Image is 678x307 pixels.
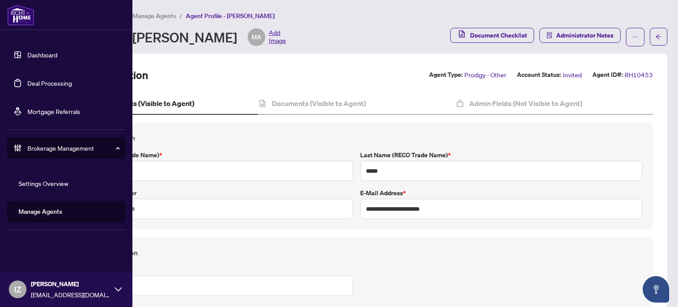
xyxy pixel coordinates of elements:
h4: Admin Fields (Not Visible to Agent) [469,98,582,109]
label: Agent Type: [429,70,463,80]
label: E-mail Address [360,188,642,198]
h4: Personal Information [71,247,642,258]
label: Sin # [71,265,353,275]
span: Document Checklist [470,28,527,42]
span: arrow-left [655,34,662,40]
label: Primary Phone Number [71,188,353,198]
span: ellipsis [632,34,638,40]
span: Invited [563,70,582,80]
div: Agent Profile - [PERSON_NAME] [46,28,286,46]
a: Dashboard [27,51,57,59]
span: Manage Agents [132,12,176,20]
button: Open asap [643,276,669,303]
img: logo [7,4,34,26]
label: Agent ID#: [592,70,623,80]
label: First Name (RECO Trade Name) [71,150,353,160]
span: solution [546,32,553,38]
span: [EMAIL_ADDRESS][DOMAIN_NAME] [31,290,110,299]
span: MA [252,32,261,42]
span: IZ [14,283,21,296]
a: Deal Processing [27,79,72,87]
label: Last Name (RECO Trade Name) [360,150,642,160]
a: Manage Agents [19,208,62,216]
h4: Contact Information [71,133,642,143]
h4: Documents (Visible to Agent) [272,98,366,109]
label: Account Status: [517,70,561,80]
span: Agent Profile - [PERSON_NAME] [186,12,275,20]
h4: Agent Profile Fields (Visible to Agent) [74,98,194,109]
button: Administrator Notes [539,28,621,43]
a: Settings Overview [19,179,68,187]
button: Document Checklist [450,28,534,43]
span: Add Image [269,28,286,46]
li: / [180,11,182,21]
span: Brokerage Management [27,143,119,153]
a: Mortgage Referrals [27,107,80,115]
span: Administrator Notes [556,28,614,42]
span: RH10453 [625,70,653,80]
span: Prodigy - Other [464,70,506,80]
span: [PERSON_NAME] [31,279,110,289]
